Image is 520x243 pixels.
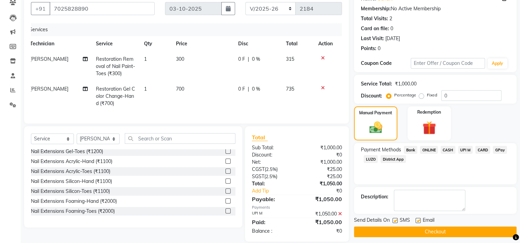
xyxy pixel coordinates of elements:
span: 1 [144,56,147,62]
div: ₹1,050.00 [297,218,347,226]
span: Bank [404,146,417,154]
button: Apply [488,58,507,69]
th: Price [172,36,234,51]
th: Disc [234,36,282,51]
span: Total [252,134,268,141]
div: Last Visit: [361,35,384,42]
span: 0 % [252,85,260,93]
div: [DATE] [385,35,400,42]
span: 0 % [252,56,260,63]
div: 0 [390,25,393,32]
label: Redemption [417,109,441,115]
div: UPI M [247,210,297,218]
div: ₹0 [297,228,347,235]
img: _gift.svg [418,119,440,136]
div: Discount: [361,92,382,100]
span: 0 F [238,56,245,63]
button: +91 [31,2,50,15]
div: Payable: [247,195,297,203]
div: Points: [361,45,376,52]
span: 2.5% [266,166,276,172]
div: ( ) [247,173,297,180]
div: Nail Extensions Gel-Toes (₹1200) [31,148,103,155]
span: | [248,56,249,63]
div: Discount: [247,151,297,159]
div: ₹1,000.00 [395,80,417,88]
th: Action [314,36,337,51]
span: ONLINE [420,146,438,154]
span: CARD [475,146,490,154]
div: ₹0 [306,187,347,195]
span: District App [380,155,406,163]
div: ₹1,000.00 [297,159,347,166]
div: Nail Extensions Silicon-Toes (₹1100) [31,188,110,195]
input: Search or Scan [125,133,235,144]
div: Services [26,23,342,36]
div: ₹25.00 [297,166,347,173]
div: Paid: [247,218,297,226]
div: Net: [247,159,297,166]
input: Enter Offer / Coupon Code [411,58,485,69]
span: CASH [441,146,455,154]
div: Payments [252,205,342,210]
div: Total Visits: [361,15,388,22]
div: Service Total: [361,80,392,88]
div: Sub Total: [247,144,297,151]
span: SMS [400,217,410,225]
th: Technician [26,36,92,51]
div: Membership: [361,5,391,12]
span: Email [423,217,434,225]
span: SGST [252,173,264,180]
span: 1 [144,86,147,92]
label: Percentage [394,92,416,98]
span: [PERSON_NAME] [30,56,68,62]
div: ₹1,050.00 [297,210,347,218]
div: Nail Extensions Silicon-Hand (₹1100) [31,178,112,185]
div: Description: [361,193,388,200]
span: GPay [493,146,507,154]
span: 315 [286,56,294,62]
th: Total [282,36,314,51]
a: Add Tip [247,187,305,195]
span: 300 [176,56,184,62]
div: Nail Extensions Foaming-Toes (₹2000) [31,208,115,215]
span: 735 [286,86,294,92]
th: Qty [140,36,172,51]
label: Fixed [427,92,437,98]
div: Coupon Code [361,60,410,67]
span: 2.5% [266,174,276,179]
div: 2 [389,15,392,22]
span: Payment Methods [361,146,401,153]
div: Total: [247,180,297,187]
label: Manual Payment [359,110,392,116]
div: Nail Extensions Acrylic-Hand (₹1100) [31,158,112,165]
div: Nail Extensions Acrylic-Toes (₹1100) [31,168,110,175]
div: ₹1,000.00 [297,144,347,151]
div: ₹1,050.00 [297,180,347,187]
span: LUZO [364,155,378,163]
div: Card on file: [361,25,389,32]
span: Send Details On [354,217,390,225]
span: Restoration Removal of Nail Paint-Toes (₹300) [96,56,135,77]
div: No Active Membership [361,5,510,12]
div: ₹25.00 [297,173,347,180]
span: Restoration Gel Color Change-Hand (₹700) [96,86,135,106]
img: _cash.svg [365,120,386,135]
input: Search by Name/Mobile/Email/Code [49,2,155,15]
span: [PERSON_NAME] [30,86,68,92]
button: Checkout [354,227,517,237]
div: ( ) [247,166,297,173]
div: ₹1,050.00 [297,195,347,203]
div: Restoration - Gel Color Changes (Toes) (₹700) [31,218,133,225]
th: Service [92,36,140,51]
div: Nail Extensions Foaming-Hand (₹2000) [31,198,117,205]
span: 0 F [238,85,245,93]
span: | [248,85,249,93]
div: 0 [378,45,380,52]
div: Balance : [247,228,297,235]
div: ₹0 [297,151,347,159]
span: UPI M [458,146,473,154]
span: 700 [176,86,184,92]
span: CGST [252,166,265,172]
